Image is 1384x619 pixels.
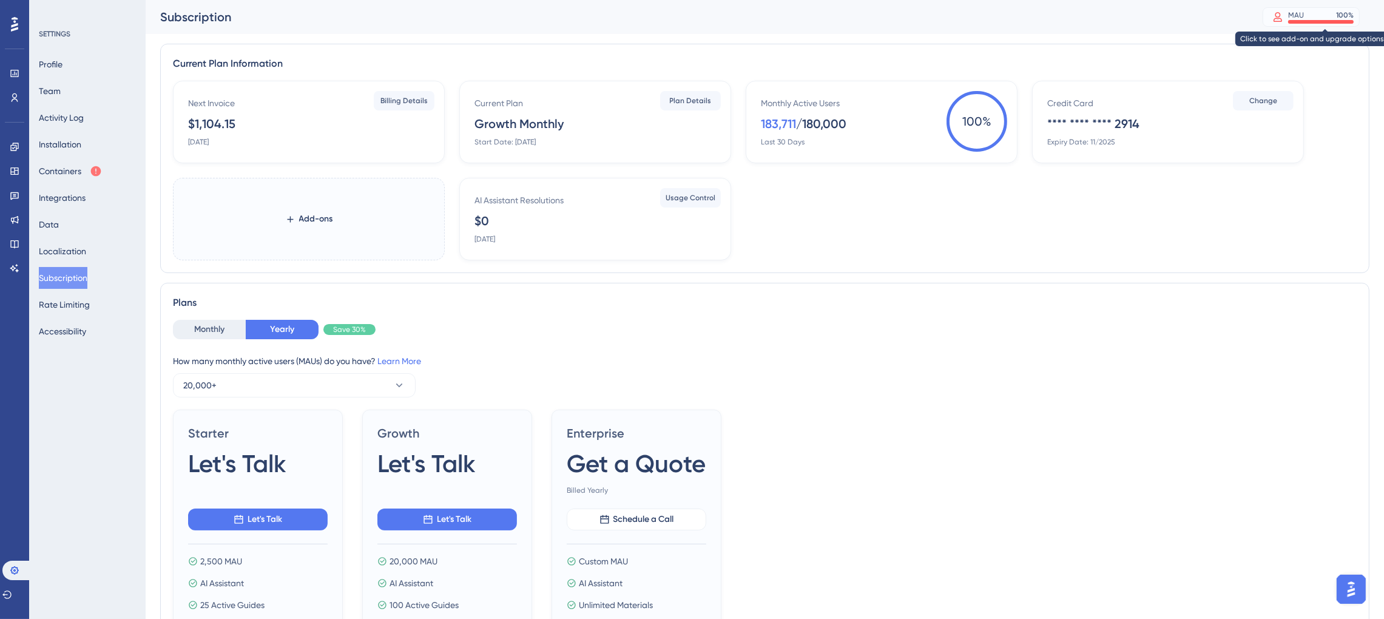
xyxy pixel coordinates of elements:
[39,187,86,209] button: Integrations
[39,320,86,342] button: Accessibility
[200,576,244,590] span: AI Assistant
[188,96,235,110] div: Next Invoice
[567,509,706,530] button: Schedule a Call
[39,240,86,262] button: Localization
[1288,10,1304,20] div: MAU
[670,96,712,106] span: Plan Details
[1047,137,1115,147] div: Expiry Date: 11/2025
[377,425,517,442] span: Growth
[390,598,459,612] span: 100 Active Guides
[567,447,706,481] span: Get a Quote
[333,325,366,334] span: Save 30%
[1233,91,1294,110] button: Change
[248,512,282,527] span: Let's Talk
[579,554,628,569] span: Custom MAU
[579,576,623,590] span: AI Assistant
[39,29,137,39] div: SETTINGS
[188,115,235,132] div: $1,104.15
[377,447,476,481] span: Let's Talk
[39,53,62,75] button: Profile
[183,378,217,393] span: 20,000+
[474,96,523,110] div: Current Plan
[1336,10,1354,20] div: 100 %
[173,56,1357,71] div: Current Plan Information
[188,425,328,442] span: Starter
[437,512,471,527] span: Let's Talk
[173,320,246,339] button: Monthly
[1333,571,1369,607] iframe: UserGuiding AI Assistant Launcher
[173,373,416,397] button: 20,000+
[660,91,721,110] button: Plan Details
[390,576,433,590] span: AI Assistant
[761,115,796,132] div: 183,711
[567,425,706,442] span: Enterprise
[200,554,242,569] span: 2,500 MAU
[39,107,84,129] button: Activity Log
[266,208,353,230] button: Add-ons
[39,80,61,102] button: Team
[390,554,437,569] span: 20,000 MAU
[579,598,653,612] span: Unlimited Materials
[39,134,81,155] button: Installation
[380,96,428,106] span: Billing Details
[1249,96,1277,106] span: Change
[377,356,421,366] a: Learn More
[947,91,1007,152] span: 100 %
[761,137,805,147] div: Last 30 Days
[474,193,564,208] div: AI Assistant Resolutions
[160,8,1232,25] div: Subscription
[377,509,517,530] button: Let's Talk
[613,512,674,527] span: Schedule a Call
[188,509,328,530] button: Let's Talk
[246,320,319,339] button: Yearly
[796,115,846,132] div: / 180,000
[761,96,840,110] div: Monthly Active Users
[173,296,1357,310] div: Plans
[299,212,333,226] span: Add-ons
[474,234,495,244] div: [DATE]
[474,115,564,132] div: Growth Monthly
[474,212,489,229] div: $0
[660,188,721,208] button: Usage Control
[200,598,265,612] span: 25 Active Guides
[39,214,59,235] button: Data
[567,485,706,495] span: Billed Yearly
[374,91,434,110] button: Billing Details
[188,447,286,481] span: Let's Talk
[1047,96,1093,110] div: Credit Card
[173,354,1357,368] div: How many monthly active users (MAUs) do you have?
[39,294,90,316] button: Rate Limiting
[666,193,715,203] span: Usage Control
[39,160,102,182] button: Containers
[39,267,87,289] button: Subscription
[474,137,536,147] div: Start Date: [DATE]
[188,137,209,147] div: [DATE]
